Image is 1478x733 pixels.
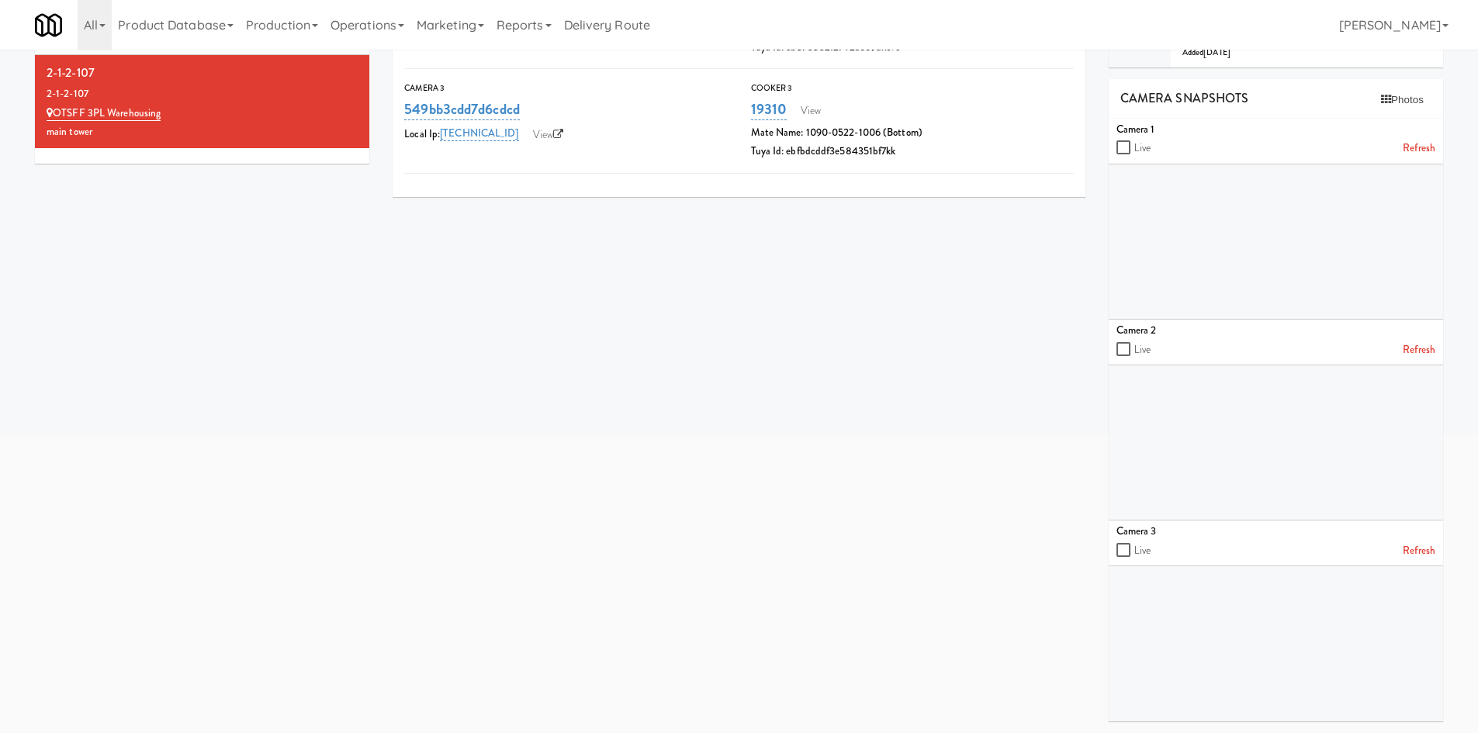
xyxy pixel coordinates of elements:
[35,55,369,147] li: 2-1-2-1072-1-2-107 OTSFF 3PL Warehousingmain tower
[1120,89,1249,107] span: CAMERA SNAPSHOTS
[751,99,787,120] a: 19310
[1134,139,1151,158] label: Live
[1116,321,1435,341] div: Camera 2
[1116,120,1435,140] div: Camera 1
[47,61,358,85] div: 2-1-2-107
[440,126,518,141] a: [TECHNICAL_ID]
[1134,541,1151,561] label: Live
[793,99,829,123] a: View
[404,123,727,147] div: Local Ip:
[1182,47,1231,58] span: Added
[1116,522,1435,541] div: Camera 3
[1403,541,1435,561] a: Refresh
[404,81,727,96] div: Camera 3
[35,12,62,39] img: Micromart
[525,123,572,147] a: View
[1403,139,1435,158] a: Refresh
[1403,341,1435,360] a: Refresh
[404,99,520,120] a: 549bb3cdd7d6cdcd
[47,85,358,104] div: 2-1-2-107
[1373,88,1431,112] button: Photos
[1134,341,1151,360] label: Live
[47,123,358,142] div: main tower
[1203,47,1231,58] span: [DATE]
[751,81,1074,96] div: Cooker 3
[47,105,161,121] a: OTSFF 3PL Warehousing
[751,142,1074,161] div: Tuya Id: ebfbdcddf3e584351bf7kk
[751,123,1074,143] div: Mate Name: 1090-0522-1006 (Bottom)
